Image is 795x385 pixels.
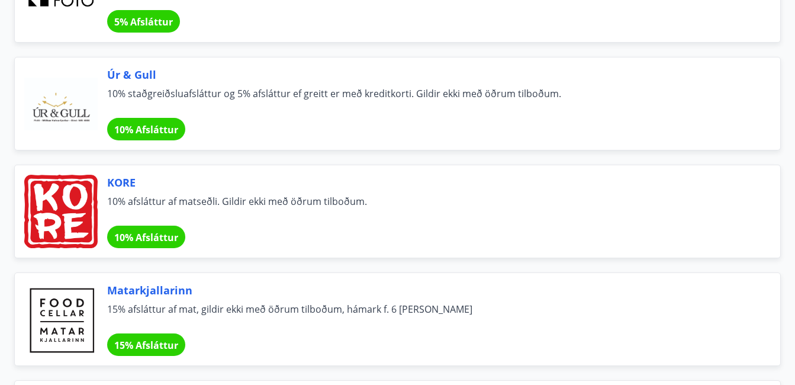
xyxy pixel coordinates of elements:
span: Matarkjallarinn [107,283,752,298]
span: 10% staðgreiðsluafsláttur og 5% afsláttur ef greitt er með kreditkorti. Gildir ekki með öðrum til... [107,87,752,113]
span: Úr & Gull [107,67,752,82]
span: 15% Afsláttur [114,339,178,352]
span: 10% Afsláttur [114,123,178,136]
span: 15% afsláttur af mat, gildir ekki með öðrum tilboðum, hámark f. 6 [PERSON_NAME] [107,303,752,329]
span: 10% Afsláttur [114,231,178,244]
span: KORE [107,175,752,190]
span: 10% afsláttur af matseðli. Gildir ekki með öðrum tilboðum. [107,195,752,221]
span: 5% Afsláttur [114,15,173,28]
